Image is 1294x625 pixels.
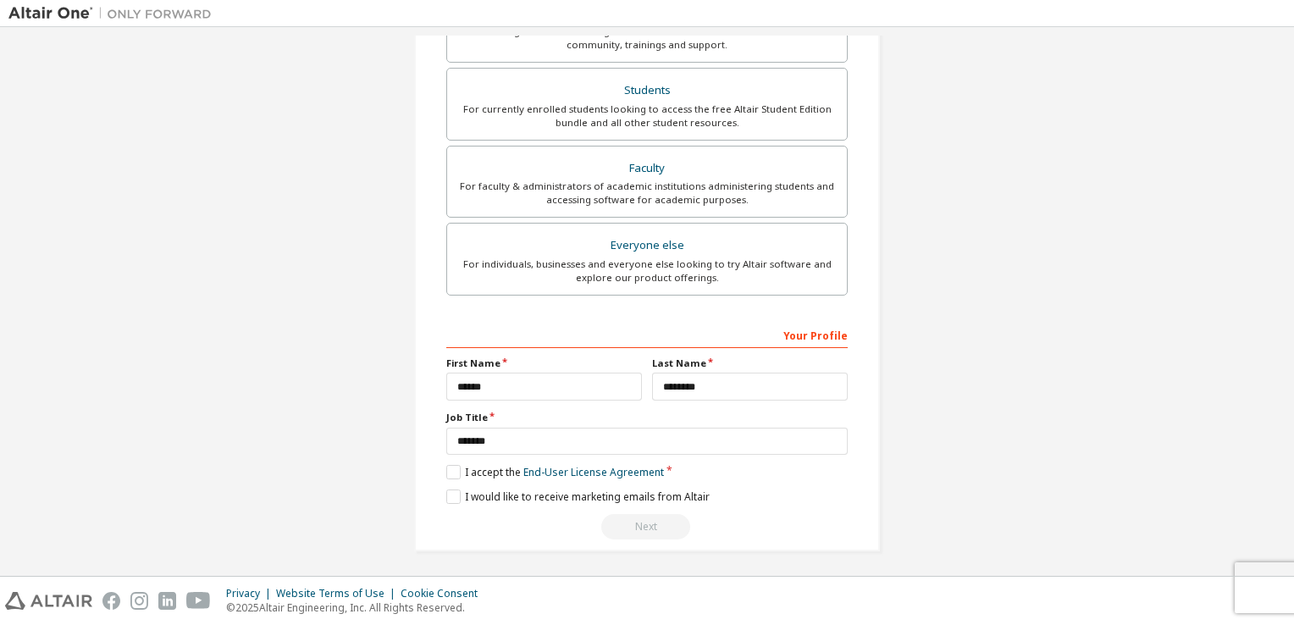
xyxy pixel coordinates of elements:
img: youtube.svg [186,592,211,610]
img: Altair One [8,5,220,22]
div: For currently enrolled students looking to access the free Altair Student Edition bundle and all ... [457,102,837,130]
div: Cookie Consent [401,587,488,600]
label: I accept the [446,465,664,479]
img: linkedin.svg [158,592,176,610]
div: For faculty & administrators of academic institutions administering students and accessing softwa... [457,180,837,207]
div: Students [457,79,837,102]
img: altair_logo.svg [5,592,92,610]
img: facebook.svg [102,592,120,610]
a: End-User License Agreement [523,465,664,479]
div: Website Terms of Use [276,587,401,600]
div: For individuals, businesses and everyone else looking to try Altair software and explore our prod... [457,257,837,285]
div: Faculty [457,157,837,180]
label: First Name [446,357,642,370]
label: I would like to receive marketing emails from Altair [446,489,710,504]
p: © 2025 Altair Engineering, Inc. All Rights Reserved. [226,600,488,615]
label: Job Title [446,411,848,424]
div: Everyone else [457,234,837,257]
img: instagram.svg [130,592,148,610]
div: Select your account type to continue [446,514,848,539]
label: Last Name [652,357,848,370]
div: Your Profile [446,321,848,348]
div: Privacy [226,587,276,600]
div: For existing customers looking to access software downloads, HPC resources, community, trainings ... [457,25,837,52]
